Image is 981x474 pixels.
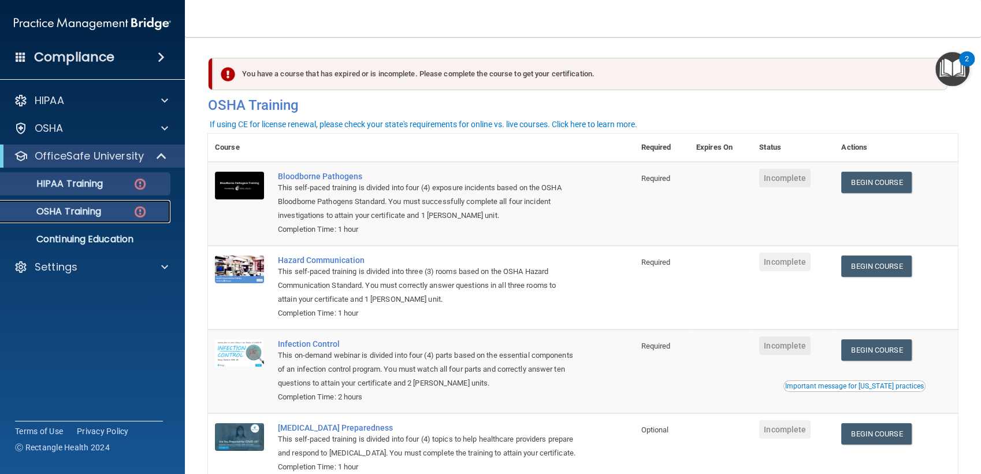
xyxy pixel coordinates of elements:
[278,306,577,320] div: Completion Time: 1 hour
[278,223,577,236] div: Completion Time: 1 hour
[15,425,63,437] a: Terms of Use
[641,258,671,266] span: Required
[278,390,577,404] div: Completion Time: 2 hours
[278,255,577,265] a: Hazard Communication
[133,205,147,219] img: danger-circle.6113f641.png
[35,149,144,163] p: OfficeSafe University
[785,383,924,390] div: Important message for [US_STATE] practices
[8,234,165,245] p: Continuing Education
[841,172,912,193] a: Begin Course
[14,12,171,35] img: PMB logo
[278,349,577,390] div: This on-demand webinar is divided into four (4) parts based on the essential components of an inf...
[841,255,912,277] a: Begin Course
[278,339,577,349] a: Infection Control
[14,260,168,274] a: Settings
[15,442,110,453] span: Ⓒ Rectangle Health 2024
[210,120,637,128] div: If using CE for license renewal, please check your state's requirements for online vs. live cours...
[641,425,669,434] span: Optional
[689,134,752,162] th: Expires On
[834,134,958,162] th: Actions
[935,52,969,86] button: Open Resource Center, 2 new notifications
[77,425,129,437] a: Privacy Policy
[34,49,114,65] h4: Compliance
[14,121,168,135] a: OSHA
[752,134,834,162] th: Status
[278,265,577,306] div: This self-paced training is divided into three (3) rooms based on the OSHA Hazard Communication S...
[8,178,103,190] p: HIPAA Training
[35,121,64,135] p: OSHA
[14,149,168,163] a: OfficeSafe University
[208,97,958,113] h4: OSHA Training
[841,339,912,361] a: Begin Course
[35,94,64,108] p: HIPAA
[208,134,271,162] th: Course
[641,174,671,183] span: Required
[278,432,577,460] div: This self-paced training is divided into four (4) topics to help healthcare providers prepare and...
[133,177,147,191] img: danger-circle.6113f641.png
[221,67,235,82] img: exclamation-circle-solid-danger.72ef9ffc.png
[14,94,168,108] a: HIPAA
[278,460,577,474] div: Completion Time: 1 hour
[35,260,77,274] p: Settings
[641,342,671,350] span: Required
[759,253,811,271] span: Incomplete
[965,59,969,74] div: 2
[8,206,101,217] p: OSHA Training
[208,118,639,130] button: If using CE for license renewal, please check your state's requirements for online vs. live cours...
[213,58,947,90] div: You have a course that has expired or is incomplete. Please complete the course to get your certi...
[759,169,811,187] span: Incomplete
[278,181,577,223] div: This self-paced training is divided into four (4) exposure incidents based on the OSHA Bloodborne...
[759,336,811,355] span: Incomplete
[278,423,577,432] a: [MEDICAL_DATA] Preparedness
[783,380,926,392] button: Read this if you are a dental practitioner in the state of CA
[781,392,967,438] iframe: Drift Widget Chat Controller
[759,420,811,439] span: Incomplete
[634,134,689,162] th: Required
[278,172,577,181] a: Bloodborne Pathogens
